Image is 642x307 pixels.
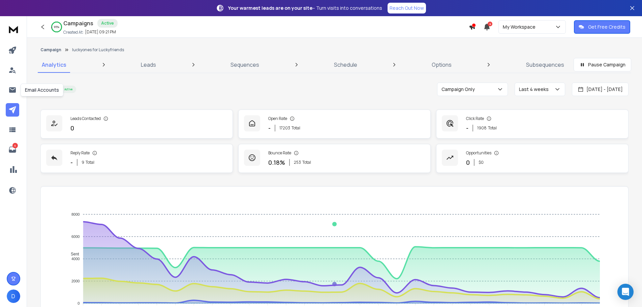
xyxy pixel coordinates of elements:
[40,110,233,139] a: Leads Contacted0
[71,212,80,216] tspan: 8000
[231,61,259,69] p: Sequences
[436,144,629,173] a: Opportunities0$0
[292,125,300,131] span: Total
[466,123,468,133] p: -
[334,61,357,69] p: Schedule
[42,61,66,69] p: Analytics
[441,86,478,93] p: Campaign Only
[479,160,484,165] p: $ 0
[477,125,487,131] span: 1908
[228,5,312,11] strong: Your warmest leads are on your site
[6,143,19,156] a: 4
[226,57,263,73] a: Sequences
[85,29,116,35] p: [DATE] 09:21 PM
[137,57,160,73] a: Leads
[574,20,630,34] button: Get Free Credits
[428,57,456,73] a: Options
[390,5,424,11] p: Reach Out Now
[63,30,84,35] p: Created At:
[526,61,564,69] p: Subsequences
[302,160,311,165] span: Total
[66,252,79,256] span: Sent
[238,110,431,139] a: Open Rate-17203Total
[63,19,93,27] h1: Campaigns
[40,144,233,173] a: Reply Rate-9Total
[71,235,80,239] tspan: 6000
[279,125,290,131] span: 17203
[40,47,61,53] button: Campaign
[61,86,76,93] div: Active
[574,58,631,71] button: Pause Campaign
[54,25,59,29] p: 95 %
[466,158,470,167] p: 0
[70,158,73,167] p: -
[12,143,18,148] p: 4
[466,150,491,156] p: Opportunities
[572,83,629,96] button: [DATE] - [DATE]
[268,116,287,121] p: Open Rate
[488,125,497,131] span: Total
[503,24,538,30] p: My Workspace
[268,150,291,156] p: Bounce Rate
[78,301,80,305] tspan: 0
[294,160,301,165] span: 253
[21,84,63,96] div: Email Accounts
[268,123,271,133] p: -
[588,24,625,30] p: Get Free Credits
[70,123,74,133] p: 0
[38,57,70,73] a: Analytics
[82,160,84,165] span: 9
[519,86,551,93] p: Last 4 weeks
[7,23,20,35] img: logo
[617,284,634,300] div: Open Intercom Messenger
[141,61,156,69] p: Leads
[7,289,20,303] button: D
[268,158,285,167] p: 0.18 %
[388,3,426,13] a: Reach Out Now
[436,110,629,139] a: Click Rate-1908Total
[522,57,568,73] a: Subsequences
[72,47,124,53] p: luckyones for Luckyfriends
[70,116,101,121] p: Leads Contacted
[71,257,80,261] tspan: 4000
[70,150,90,156] p: Reply Rate
[238,144,431,173] a: Bounce Rate0.18%253Total
[228,5,382,11] p: – Turn visits into conversations
[488,22,492,26] span: 4
[86,160,94,165] span: Total
[432,61,452,69] p: Options
[466,116,484,121] p: Click Rate
[330,57,361,73] a: Schedule
[71,279,80,283] tspan: 2000
[97,19,118,28] div: Active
